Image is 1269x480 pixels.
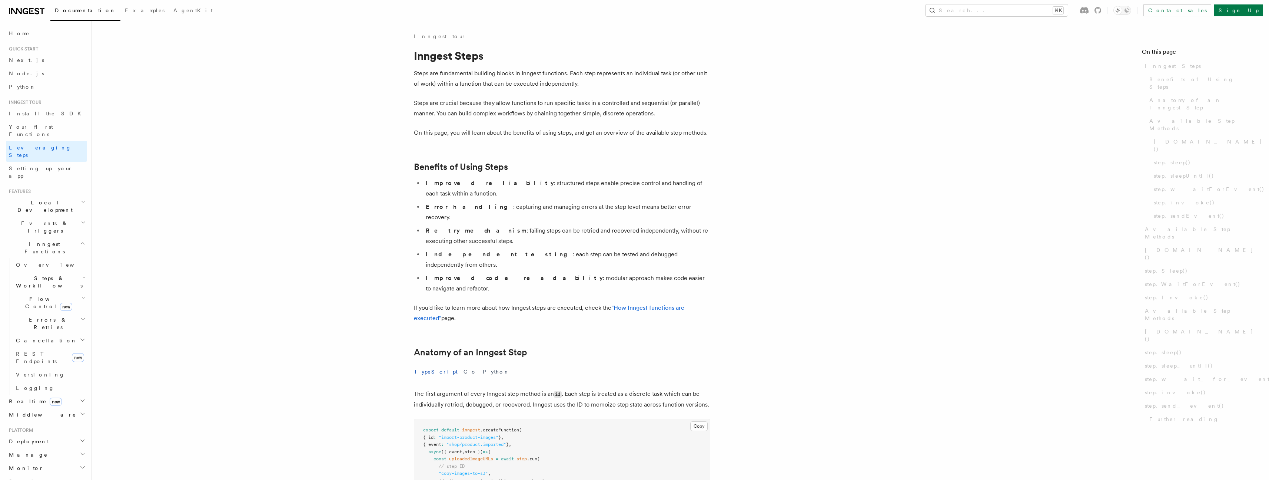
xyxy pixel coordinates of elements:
[13,347,87,368] a: REST Endpointsnew
[1142,325,1254,346] a: [DOMAIN_NAME]()
[173,7,213,13] span: AgentKit
[1154,199,1215,206] span: step.invoke()
[1145,307,1254,322] span: Available Step Methods
[554,391,562,398] code: id
[414,364,458,380] button: TypeScript
[414,49,710,62] h1: Inngest Steps
[426,227,526,234] strong: Retry mechanism
[441,449,462,454] span: ({ event
[1053,7,1063,14] kbd: ⌘K
[1145,267,1188,274] span: step.Sleep()
[465,449,483,454] span: step })
[6,258,87,395] div: Inngest Functions
[1142,59,1254,73] a: Inngest Steps
[6,141,87,162] a: Leveraging Steps
[423,442,441,447] span: { event
[1113,6,1131,15] button: Toggle dark mode
[6,53,87,67] a: Next.js
[1151,135,1254,156] a: [DOMAIN_NAME]()
[464,364,477,380] button: Go
[1151,156,1254,169] a: step.sleep()
[439,435,498,440] span: "import-product-images"
[1151,183,1254,196] a: step.waitForEvent()
[690,421,708,431] button: Copy
[6,408,87,421] button: Middleware
[428,449,441,454] span: async
[6,411,76,418] span: Middleware
[1145,294,1209,301] span: step.Invoke()
[446,442,506,447] span: "shop/product.imported"
[6,199,81,214] span: Local Development
[1145,362,1213,369] span: step.sleep_until()
[13,274,83,289] span: Steps & Workflows
[13,295,82,310] span: Flow Control
[1149,96,1254,111] span: Anatomy of an Inngest Step
[519,427,522,433] span: (
[1154,185,1265,193] span: step.waitForEvent()
[1154,212,1225,220] span: step.sendEvent()
[6,398,62,405] span: Realtime
[1151,209,1254,223] a: step.sendEvent()
[55,7,116,13] span: Documentation
[441,427,459,433] span: default
[1154,159,1191,166] span: step.sleep()
[1146,412,1254,426] a: Further reading
[1142,291,1254,304] a: step.Invoke()
[6,438,49,445] span: Deployment
[414,68,710,89] p: Steps are fundamental building blocks in Inngest functions. Each step represents an individual ta...
[125,7,165,13] span: Examples
[1145,226,1254,240] span: Available Step Methods
[9,165,73,179] span: Setting up your app
[506,442,509,447] span: }
[516,456,527,461] span: step
[6,435,87,448] button: Deployment
[6,464,44,472] span: Monitor
[426,251,573,258] strong: Independent testing
[926,4,1068,16] button: Search...⌘K
[9,124,53,137] span: Your first Functions
[537,456,540,461] span: (
[414,347,527,358] a: Anatomy of an Inngest Step
[426,274,603,282] strong: Improved code readability
[433,456,446,461] span: const
[423,435,433,440] span: { id
[50,398,62,406] span: new
[1146,73,1254,93] a: Benefits of Using Steps
[6,240,80,255] span: Inngest Functions
[13,368,87,381] a: Versioning
[1146,114,1254,135] a: Available Step Methods
[6,220,81,234] span: Events & Triggers
[1149,76,1254,91] span: Benefits of Using Steps
[414,389,710,410] p: The first argument of every Inngest step method is an . Each step is treated as a discrete task w...
[16,372,65,378] span: Versioning
[439,471,488,476] span: "copy-images-to-s3"
[1142,47,1254,59] h4: On this page
[1142,243,1254,264] a: [DOMAIN_NAME]()
[6,107,87,120] a: Install the SDK
[6,395,87,408] button: Realtimenew
[1145,62,1201,70] span: Inngest Steps
[1142,277,1254,291] a: step.WaitForEvent()
[1146,93,1254,114] a: Anatomy of an Inngest Step
[6,217,87,237] button: Events & Triggers
[1214,4,1263,16] a: Sign Up
[480,427,519,433] span: .createFunction
[6,196,87,217] button: Local Development
[423,226,710,246] li: : failing steps can be retried and recovered independently, without re-executing other successful...
[1142,372,1254,386] a: step.wait_for_event()
[60,303,72,311] span: new
[423,427,439,433] span: export
[423,273,710,294] li: : modular approach makes code easier to navigate and refactor.
[1142,223,1254,243] a: Available Step Methods
[462,449,465,454] span: ,
[498,435,501,440] span: }
[6,162,87,183] a: Setting up your app
[1154,172,1214,180] span: step.sleepUntil()
[13,313,87,334] button: Errors & Retries
[1142,386,1254,399] a: step.invoke()
[1145,389,1206,396] span: step.invoke()
[1142,304,1254,325] a: Available Step Methods
[483,449,488,454] span: =>
[6,237,87,258] button: Inngest Functions
[414,98,710,119] p: Steps are crucial because they allow functions to run specific tasks in a controlled and sequenti...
